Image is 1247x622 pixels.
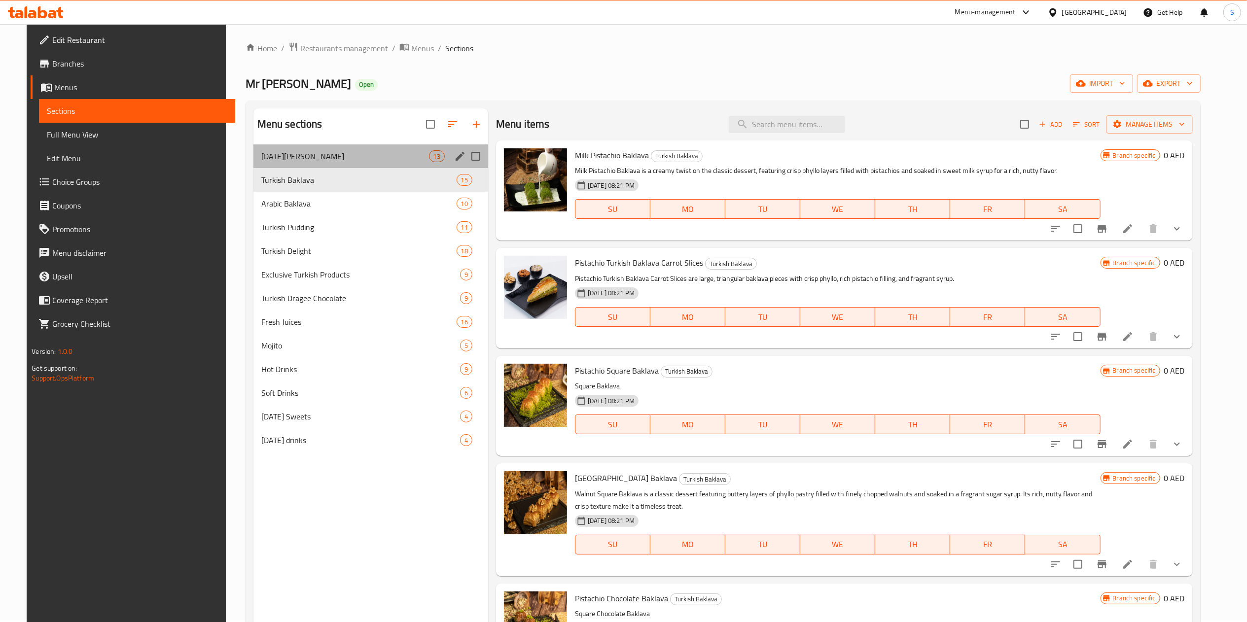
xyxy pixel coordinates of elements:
button: SA [1025,415,1100,434]
button: delete [1141,217,1165,241]
button: SU [575,415,650,434]
div: Turkish Baklava [679,473,731,485]
span: Sort items [1067,117,1106,132]
a: Edit menu item [1122,558,1134,570]
button: SA [1025,307,1100,327]
button: sort-choices [1044,217,1068,241]
span: S [1230,7,1234,18]
button: Branch-specific-item [1090,217,1114,241]
h6: 0 AED [1164,364,1185,378]
span: Select section [1014,114,1035,135]
a: Promotions [31,217,235,241]
span: 4 [461,412,472,421]
li: / [281,42,285,54]
a: Edit menu item [1122,223,1134,235]
span: WE [804,202,871,216]
span: 6 [461,388,472,398]
a: Grocery Checklist [31,312,235,336]
span: Add [1037,119,1064,130]
button: SU [575,535,650,554]
span: Turkish Delight [261,245,457,257]
span: Coupons [52,200,227,211]
div: items [460,269,472,280]
div: Fresh Juices16 [253,310,488,334]
span: Version: [32,345,56,358]
span: TU [729,202,796,216]
span: [DATE] Sweets [261,411,460,422]
span: Menus [411,42,434,54]
button: MO [650,199,725,219]
button: delete [1141,325,1165,348]
span: Turkish Dragee Chocolate [261,292,460,304]
span: TH [879,537,946,552]
span: Open [355,80,378,89]
span: Hot Drinks [261,363,460,375]
h2: Menu sections [257,117,322,132]
a: Branches [31,52,235,75]
div: Soft Drinks6 [253,381,488,405]
button: show more [1165,325,1189,348]
span: FR [954,202,1021,216]
button: SU [575,199,650,219]
span: SA [1029,417,1096,432]
span: Soft Drinks [261,387,460,399]
button: TU [725,535,800,554]
button: Add [1035,117,1067,132]
div: items [457,221,472,233]
span: Full Menu View [47,129,227,140]
div: items [460,411,472,422]
span: TU [729,417,796,432]
h6: 0 AED [1164,471,1185,485]
span: Arabic Baklava [261,198,457,209]
span: [DATE] drinks [261,434,460,446]
div: Turkish Baklava [661,366,713,378]
span: 11 [457,223,472,232]
span: Select to update [1068,434,1088,454]
button: WE [800,307,875,327]
div: Exclusive Turkish Products9 [253,263,488,286]
span: [DATE] 08:21 PM [584,288,639,298]
div: Open [355,79,378,91]
span: Restaurants management [300,42,388,54]
a: Support.OpsPlatform [32,372,94,384]
h2: Menu items [496,117,550,132]
span: Branches [52,58,227,69]
span: SU [579,417,646,432]
svg: Show Choices [1171,331,1183,343]
svg: Show Choices [1171,558,1183,570]
span: 15 [457,175,472,185]
a: Menus [31,75,235,99]
button: TU [725,415,800,434]
div: Ramadan Sweets [261,411,460,422]
button: show more [1165,217,1189,241]
button: sort-choices [1044,553,1068,576]
a: Edit menu item [1122,331,1134,343]
span: [DATE] 08:21 PM [584,396,639,406]
span: Exclusive Turkish Products [261,269,460,280]
span: Turkish Pudding [261,221,457,233]
button: show more [1165,432,1189,456]
button: Branch-specific-item [1090,325,1114,348]
a: Menus [399,42,434,55]
span: Select to update [1068,554,1088,575]
span: Mr [PERSON_NAME] [246,72,351,95]
span: Turkish Baklava [261,174,457,186]
span: import [1078,77,1125,90]
button: MO [650,535,725,554]
img: Pistachio Turkish Baklava Carrot Slices [504,256,567,319]
img: Walnut Square Baklava [504,471,567,534]
span: Upsell [52,271,227,282]
button: TH [875,307,950,327]
a: Coupons [31,194,235,217]
span: Turkish Baklava [706,258,756,270]
a: Upsell [31,265,235,288]
span: Select to update [1068,326,1088,347]
div: Turkish Dragee Chocolate9 [253,286,488,310]
span: Select all sections [420,114,441,135]
p: Walnut Square Baklava is a classic dessert featuring buttery layers of phyllo pastry filled with ... [575,488,1101,513]
span: Get support on: [32,362,77,375]
span: 9 [461,294,472,303]
span: [DATE] 08:21 PM [584,516,639,525]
